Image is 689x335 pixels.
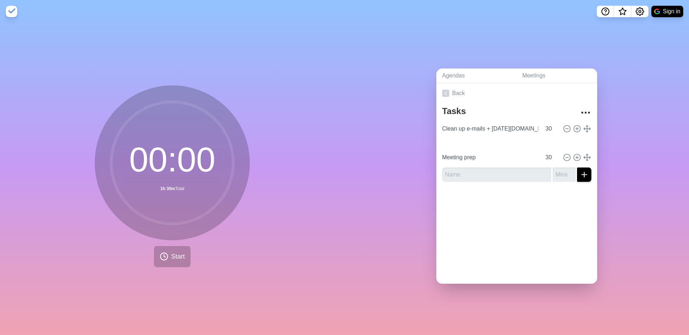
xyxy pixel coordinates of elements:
[516,69,597,83] a: Meetings
[439,122,541,136] input: Name
[6,6,17,17] img: timeblocks logo
[631,6,648,17] button: Settings
[439,150,541,165] input: Name
[553,167,576,182] input: Mins
[171,252,185,261] span: Start
[436,83,597,103] a: Back
[651,6,683,17] button: Sign in
[654,9,660,14] img: google logo
[436,69,516,83] a: Agendas
[154,246,191,267] button: Start
[442,167,551,182] input: Name
[578,105,593,120] button: More
[597,6,614,17] button: Help
[614,6,631,17] button: What’s new
[543,122,560,136] input: Mins
[543,150,560,165] input: Mins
